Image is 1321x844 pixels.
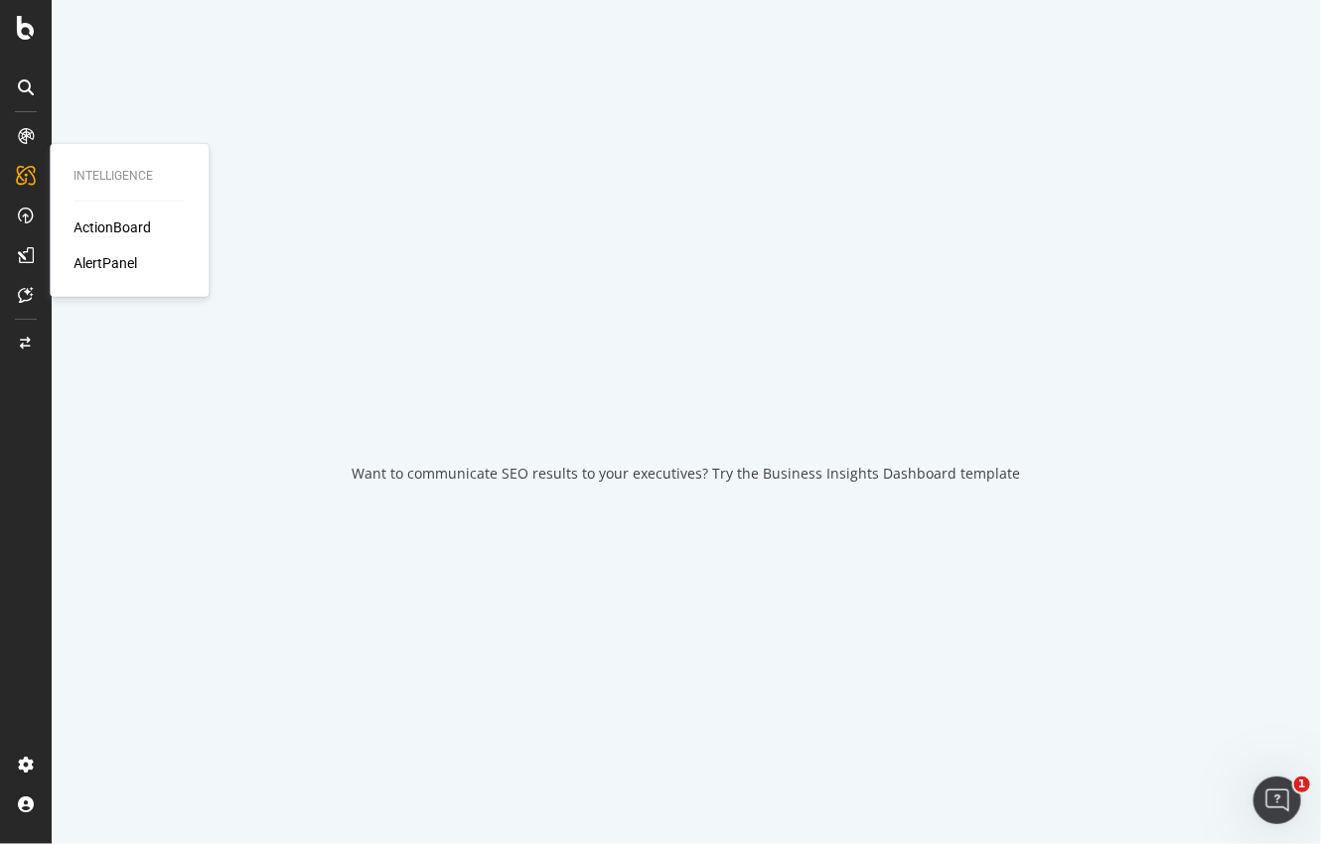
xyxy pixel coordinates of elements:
[615,360,758,432] div: animation
[1253,776,1301,824] iframe: Intercom live chat
[1294,776,1310,792] span: 1
[73,253,137,273] a: AlertPanel
[353,464,1021,484] div: Want to communicate SEO results to your executives? Try the Business Insights Dashboard template
[73,168,185,185] div: Intelligence
[73,217,151,237] a: ActionBoard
